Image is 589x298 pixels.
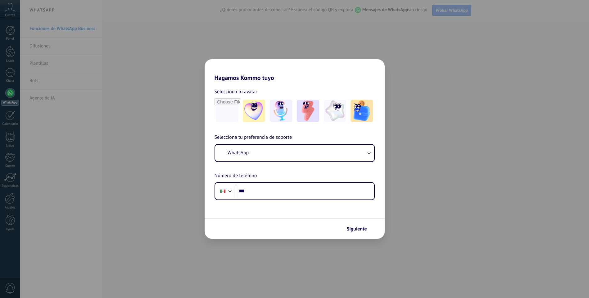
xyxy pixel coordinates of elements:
[324,100,346,122] img: -4.jpeg
[347,227,367,231] span: Siguiente
[297,100,319,122] img: -3.jpeg
[215,172,257,180] span: Número de teléfono
[215,145,374,161] button: WhatsApp
[270,100,292,122] img: -2.jpeg
[215,88,257,96] span: Selecciona tu avatar
[205,59,385,81] h2: Hagamos Kommo tuyo
[243,100,265,122] img: -1.jpeg
[215,134,292,142] span: Selecciona tu preferencia de soporte
[217,185,229,198] div: Mexico: + 52
[351,100,373,122] img: -5.jpeg
[228,150,249,156] span: WhatsApp
[344,224,375,234] button: Siguiente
